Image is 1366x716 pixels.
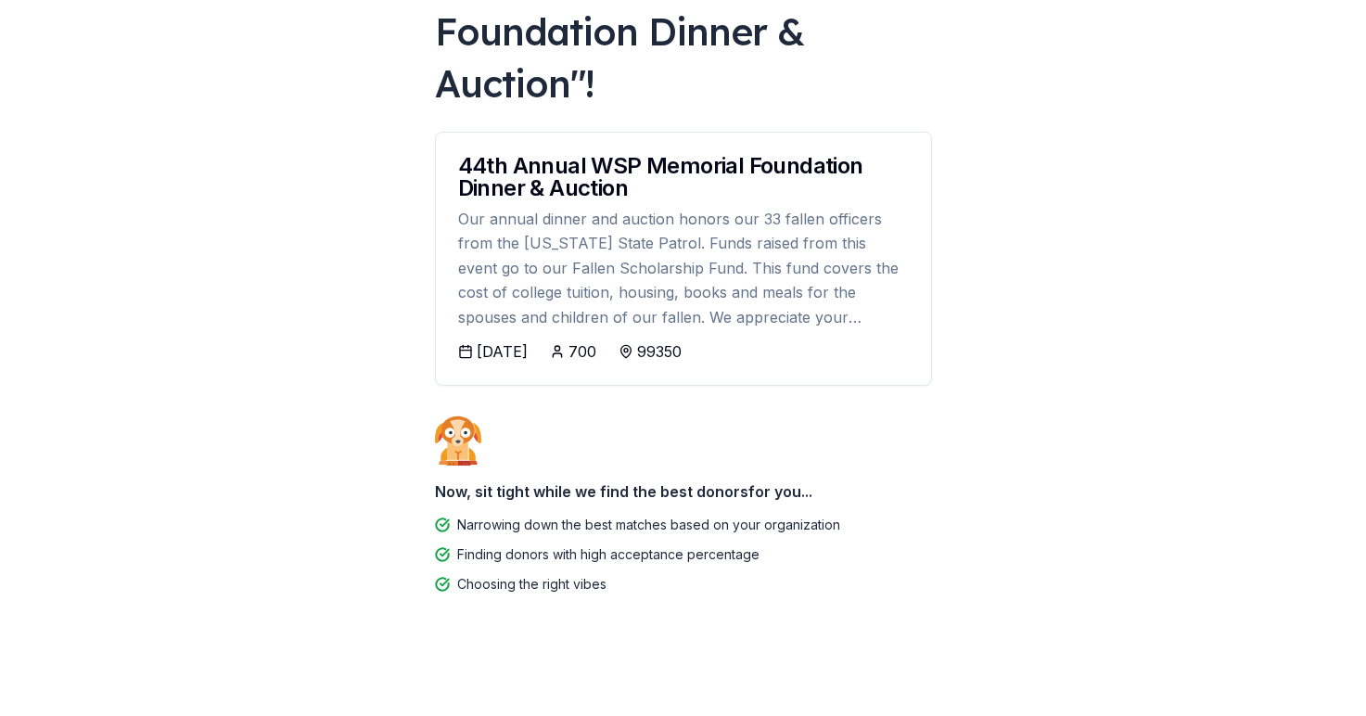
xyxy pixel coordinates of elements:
div: 44th Annual WSP Memorial Foundation Dinner & Auction [458,155,909,199]
div: Our annual dinner and auction honors our 33 fallen officers from the [US_STATE] State Patrol. Fun... [458,207,909,329]
div: Finding donors with high acceptance percentage [457,543,760,566]
img: Dog waiting patiently [435,416,481,466]
div: Choosing the right vibes [457,573,606,595]
div: Now, sit tight while we find the best donors for you... [435,473,932,510]
div: Narrowing down the best matches based on your organization [457,514,840,536]
div: 99350 [637,340,682,363]
div: 700 [568,340,596,363]
div: [DATE] [477,340,528,363]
